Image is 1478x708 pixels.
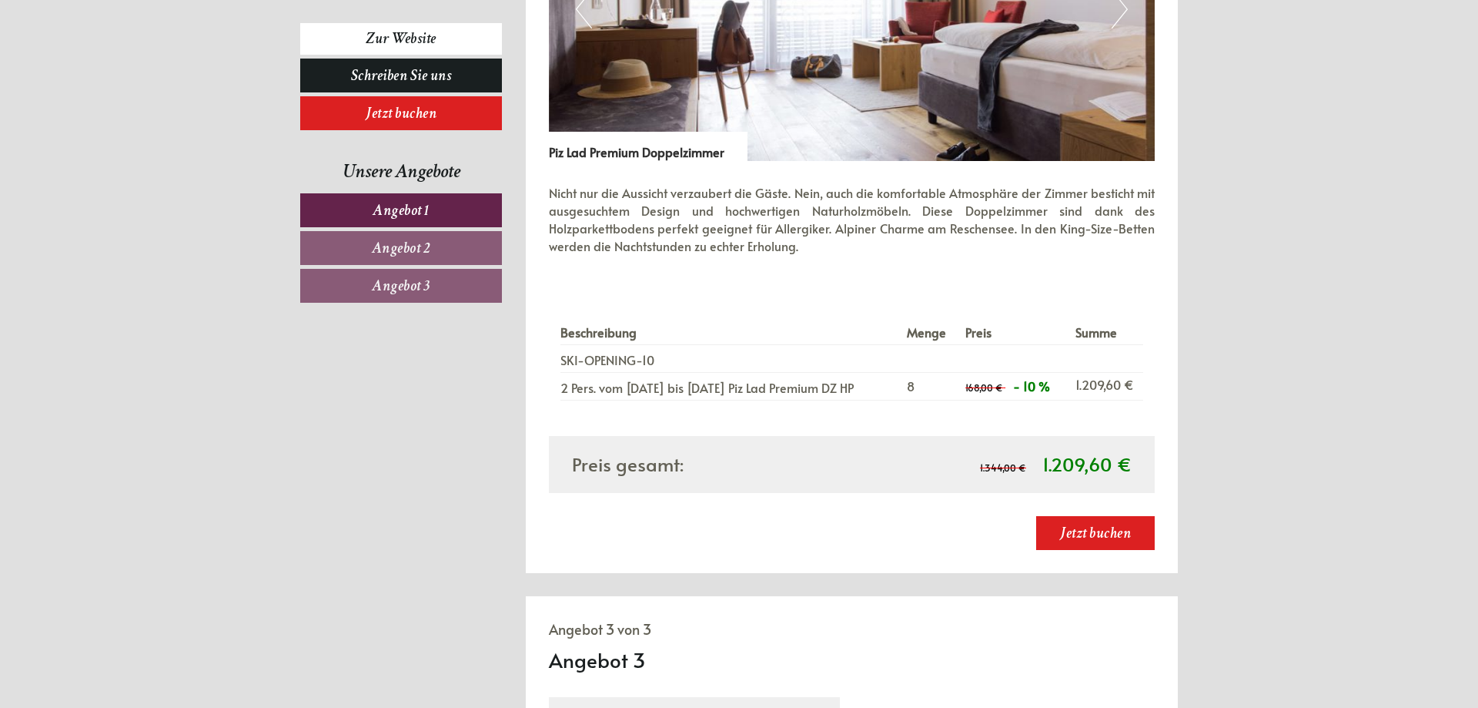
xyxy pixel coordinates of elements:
[560,373,901,401] td: 2 Pers. vom [DATE] bis [DATE] Piz Lad Premium DZ HP
[300,59,502,92] a: Schreiben Sie uns
[1013,377,1050,394] span: - 10 %
[373,200,430,220] span: Angebot 1
[1069,320,1143,344] th: Summe
[560,345,901,373] td: SKI-OPENING-10
[1042,451,1132,477] span: 1.209,60 €
[372,238,431,258] span: Angebot 2
[959,320,1069,344] th: Preis
[549,619,651,639] span: Angebot 3 von 3
[901,373,959,401] td: 8
[901,320,959,344] th: Menge
[965,381,1003,394] span: 168,00 €
[560,320,901,344] th: Beschreibung
[300,157,502,186] div: Unsere Angebote
[372,276,430,296] span: Angebot 3
[980,461,1026,474] span: 1.344,00 €
[300,96,502,130] a: Jetzt buchen
[549,132,747,161] div: Piz Lad Premium Doppelzimmer
[560,451,852,478] div: Preis gesamt:
[300,23,502,55] a: Zur Website
[549,646,646,674] div: Angebot 3
[1036,516,1155,550] a: Jetzt buchen
[1069,373,1143,401] td: 1.209,60 €
[549,184,1155,254] p: Nicht nur die Aussicht verzaubert die Gäste. Nein, auch die komfortable Atmosphäre der Zimmer bes...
